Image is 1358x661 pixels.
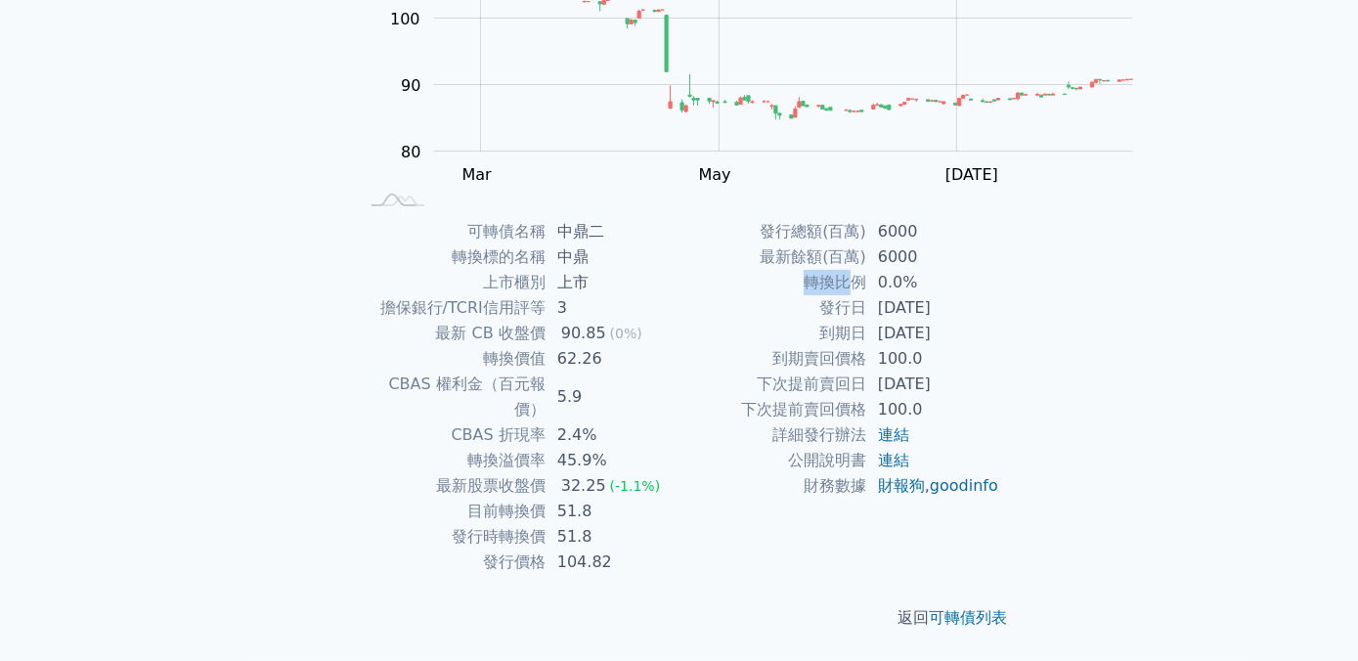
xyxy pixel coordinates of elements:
[930,608,1008,627] a: 可轉債列表
[359,448,546,473] td: 轉換溢價率
[359,244,546,270] td: 轉換標的名稱
[945,165,998,184] tspan: [DATE]
[679,397,866,422] td: 下次提前賣回價格
[546,524,679,550] td: 51.8
[866,346,1000,372] td: 100.0
[359,321,546,346] td: 最新 CB 收盤價
[401,76,420,95] tspan: 90
[878,451,909,469] a: 連結
[679,422,866,448] td: 詳細發行辦法
[866,295,1000,321] td: [DATE]
[699,165,731,184] tspan: May
[461,165,492,184] tspan: Mar
[866,219,1000,244] td: 6000
[878,476,925,495] a: 財報狗
[359,372,546,422] td: CBAS 權利金（百元報價）
[610,478,661,494] span: (-1.1%)
[679,244,866,270] td: 最新餘額(百萬)
[557,321,610,346] div: 90.85
[546,270,679,295] td: 上市
[359,219,546,244] td: 可轉債名稱
[546,372,679,422] td: 5.9
[866,397,1000,422] td: 100.0
[359,550,546,575] td: 發行價格
[359,422,546,448] td: CBAS 折現率
[546,448,679,473] td: 45.9%
[679,219,866,244] td: 發行總額(百萬)
[866,372,1000,397] td: [DATE]
[359,270,546,295] td: 上市櫃別
[679,372,866,397] td: 下次提前賣回日
[679,346,866,372] td: 到期賣回價格
[359,473,546,499] td: 最新股票收盤價
[610,326,642,341] span: (0%)
[679,473,866,499] td: 財務數據
[359,499,546,524] td: 目前轉換價
[546,346,679,372] td: 62.26
[557,473,610,499] div: 32.25
[1260,567,1358,661] div: 聊天小工具
[679,295,866,321] td: 發行日
[359,346,546,372] td: 轉換價值
[866,321,1000,346] td: [DATE]
[679,270,866,295] td: 轉換比例
[546,295,679,321] td: 3
[546,244,679,270] td: 中鼎
[930,476,998,495] a: goodinfo
[546,550,679,575] td: 104.82
[866,270,1000,295] td: 0.0%
[546,499,679,524] td: 51.8
[359,295,546,321] td: 擔保銀行/TCRI信用評等
[546,219,679,244] td: 中鼎二
[1260,567,1358,661] iframe: Chat Widget
[866,473,1000,499] td: ,
[401,143,420,161] tspan: 80
[335,606,1024,630] p: 返回
[390,10,420,28] tspan: 100
[679,448,866,473] td: 公開說明書
[878,425,909,444] a: 連結
[546,422,679,448] td: 2.4%
[679,321,866,346] td: 到期日
[866,244,1000,270] td: 6000
[359,524,546,550] td: 發行時轉換價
